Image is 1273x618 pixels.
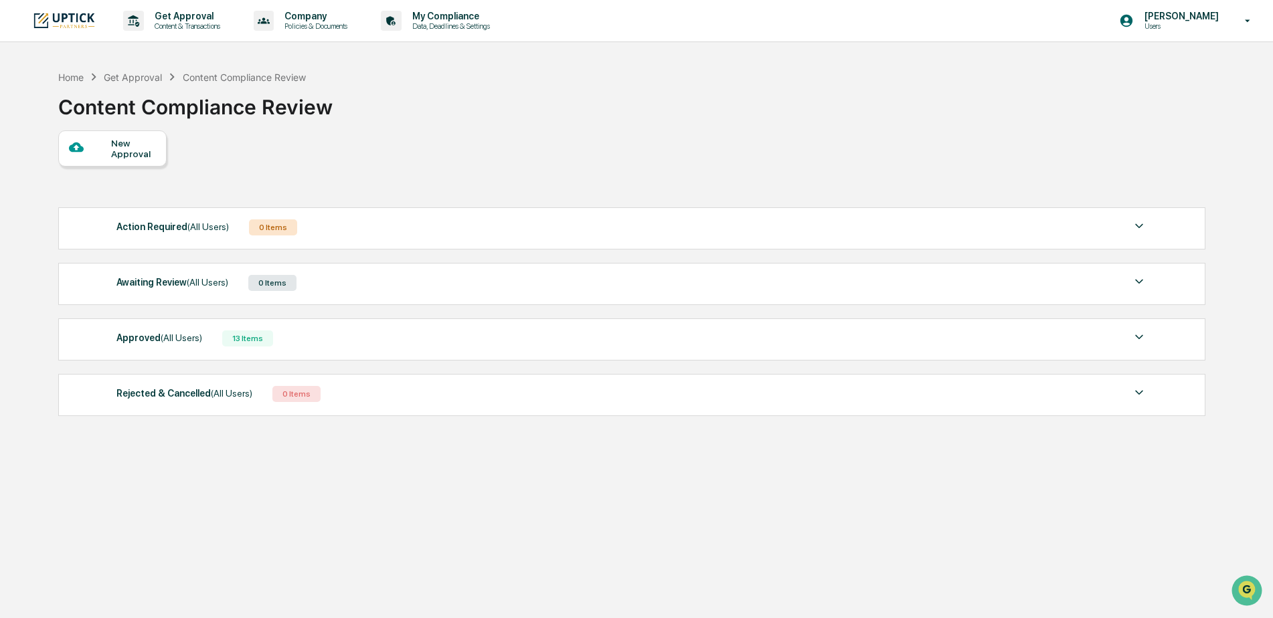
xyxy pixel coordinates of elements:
[111,138,156,159] div: New Approval
[402,11,497,21] p: My Compliance
[13,170,24,181] div: 🖐️
[1131,385,1147,401] img: caret
[187,221,229,232] span: (All Users)
[58,72,84,83] div: Home
[274,11,354,21] p: Company
[248,275,296,291] div: 0 Items
[1230,574,1266,610] iframe: Open customer support
[116,329,202,346] div: Approved
[104,72,162,83] div: Get Approval
[46,116,169,126] div: We're available if you need us!
[187,277,228,288] span: (All Users)
[116,218,229,235] div: Action Required
[116,274,228,291] div: Awaiting Review
[228,106,244,122] button: Start new chat
[161,332,202,343] span: (All Users)
[133,227,162,237] span: Pylon
[8,189,90,213] a: 🔎Data Lookup
[144,11,227,21] p: Get Approval
[110,169,166,182] span: Attestations
[13,102,37,126] img: 1746055101610-c473b297-6a78-478c-a979-82029cc54cd1
[32,11,96,29] img: logo
[13,195,24,206] div: 🔎
[1134,21,1225,31] p: Users
[183,72,306,83] div: Content Compliance Review
[92,163,171,187] a: 🗄️Attestations
[211,388,252,399] span: (All Users)
[1131,274,1147,290] img: caret
[58,84,333,119] div: Content Compliance Review
[8,163,92,187] a: 🖐️Preclearance
[274,21,354,31] p: Policies & Documents
[402,21,497,31] p: Data, Deadlines & Settings
[249,219,297,235] div: 0 Items
[27,169,86,182] span: Preclearance
[272,386,321,402] div: 0 Items
[144,21,227,31] p: Content & Transactions
[1131,329,1147,345] img: caret
[94,226,162,237] a: Powered byPylon
[116,385,252,402] div: Rejected & Cancelled
[222,330,273,346] div: 13 Items
[1131,218,1147,234] img: caret
[13,28,244,49] p: How can we help?
[46,102,220,116] div: Start new chat
[97,170,108,181] div: 🗄️
[27,194,84,207] span: Data Lookup
[1134,11,1225,21] p: [PERSON_NAME]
